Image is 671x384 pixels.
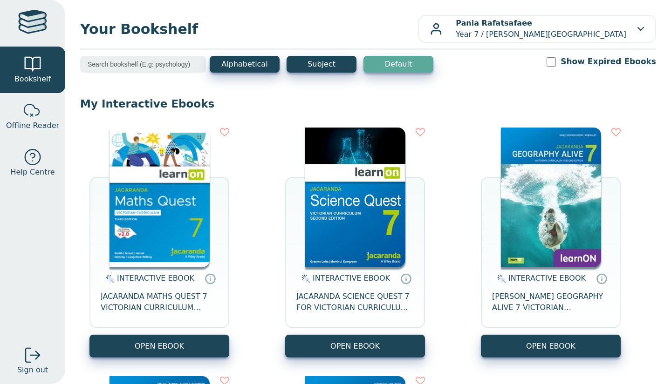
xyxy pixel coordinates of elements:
button: Default [363,56,433,73]
span: INTERACTIVE EBOOK [117,274,194,283]
span: JACARANDA SCIENCE QUEST 7 FOR VICTORIAN CURRICULUM LEARNON 2E EBOOK [296,291,414,313]
span: Help Centre [10,167,55,178]
img: 329c5ec2-5188-ea11-a992-0272d098c78b.jpg [305,128,405,267]
span: Your Bookshelf [80,19,418,40]
p: Year 7 / [PERSON_NAME][GEOGRAPHIC_DATA] [456,18,626,40]
button: OPEN EBOOK [89,335,229,357]
img: interactive.svg [103,273,115,284]
button: OPEN EBOOK [481,335,621,357]
img: interactive.svg [299,273,310,284]
span: JACARANDA MATHS QUEST 7 VICTORIAN CURRICULUM LEARNON EBOOK 3E [101,291,218,313]
span: Sign out [17,364,48,376]
span: [PERSON_NAME] GEOGRAPHY ALIVE 7 VICTORIAN CURRICULUM LEARNON EBOOK 2E [492,291,609,313]
a: Interactive eBooks are accessed online via the publisher’s portal. They contain interactive resou... [205,273,216,284]
img: cc9fd0c4-7e91-e911-a97e-0272d098c78b.jpg [501,128,601,267]
button: OPEN EBOOK [285,335,425,357]
b: Pania Rafatsafaee [456,19,532,27]
button: Alphabetical [210,56,280,73]
span: INTERACTIVE EBOOK [508,274,586,283]
input: Search bookshelf (E.g: psychology) [80,56,206,73]
button: Subject [287,56,356,73]
p: My Interactive Ebooks [80,97,656,111]
label: Show Expired Ebooks [561,56,656,67]
a: Interactive eBooks are accessed online via the publisher’s portal. They contain interactive resou... [400,273,411,284]
img: interactive.svg [494,273,506,284]
span: INTERACTIVE EBOOK [313,274,390,283]
a: Interactive eBooks are accessed online via the publisher’s portal. They contain interactive resou... [596,273,607,284]
span: Bookshelf [14,74,51,85]
button: Pania RafatsafaeeYear 7 / [PERSON_NAME][GEOGRAPHIC_DATA] [418,15,656,43]
img: b87b3e28-4171-4aeb-a345-7fa4fe4e6e25.jpg [110,128,210,267]
span: Offline Reader [6,120,59,131]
